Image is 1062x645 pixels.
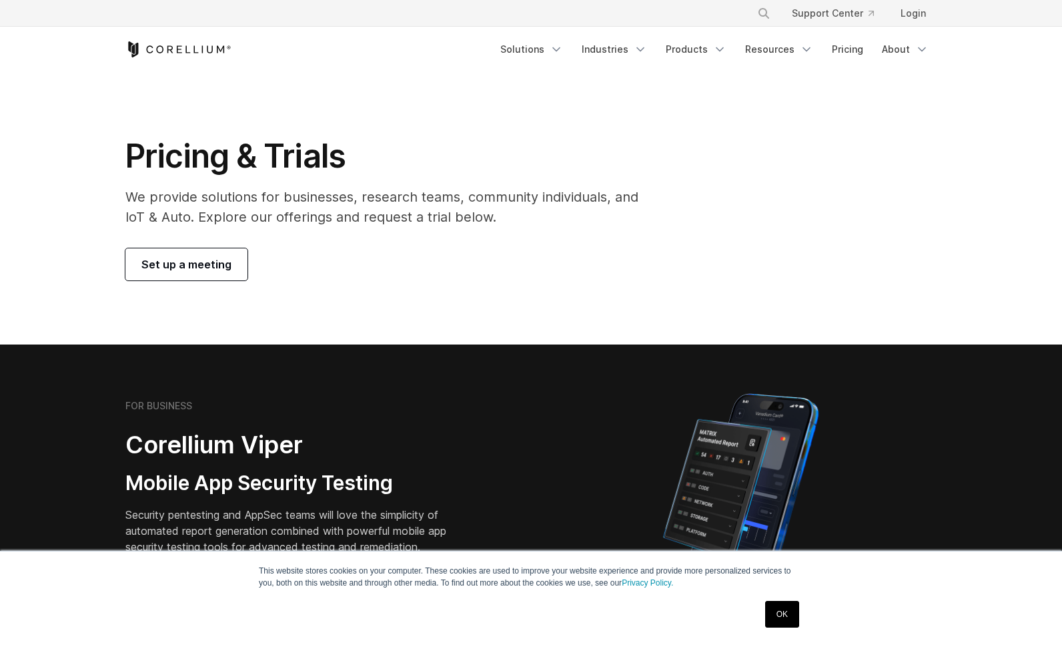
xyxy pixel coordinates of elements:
a: Set up a meeting [125,248,247,280]
h3: Mobile App Security Testing [125,471,467,496]
p: Security pentesting and AppSec teams will love the simplicity of automated report generation comb... [125,507,467,555]
a: Privacy Policy. [622,578,673,588]
img: Corellium MATRIX automated report on iPhone showing app vulnerability test results across securit... [640,387,841,621]
a: Solutions [492,37,571,61]
p: We provide solutions for businesses, research teams, community individuals, and IoT & Auto. Explo... [125,187,657,227]
a: Login [890,1,937,25]
span: Set up a meeting [141,256,231,272]
a: OK [765,601,799,628]
a: Pricing [824,37,871,61]
a: Industries [574,37,655,61]
h2: Corellium Viper [125,430,467,460]
div: Navigation Menu [492,37,937,61]
a: Products [658,37,734,61]
a: Support Center [781,1,885,25]
h1: Pricing & Trials [125,136,657,176]
button: Search [752,1,776,25]
p: This website stores cookies on your computer. These cookies are used to improve your website expe... [259,565,803,589]
a: Resources [737,37,821,61]
a: About [874,37,937,61]
a: Corellium Home [125,41,231,57]
div: Navigation Menu [741,1,937,25]
h6: FOR BUSINESS [125,400,192,412]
